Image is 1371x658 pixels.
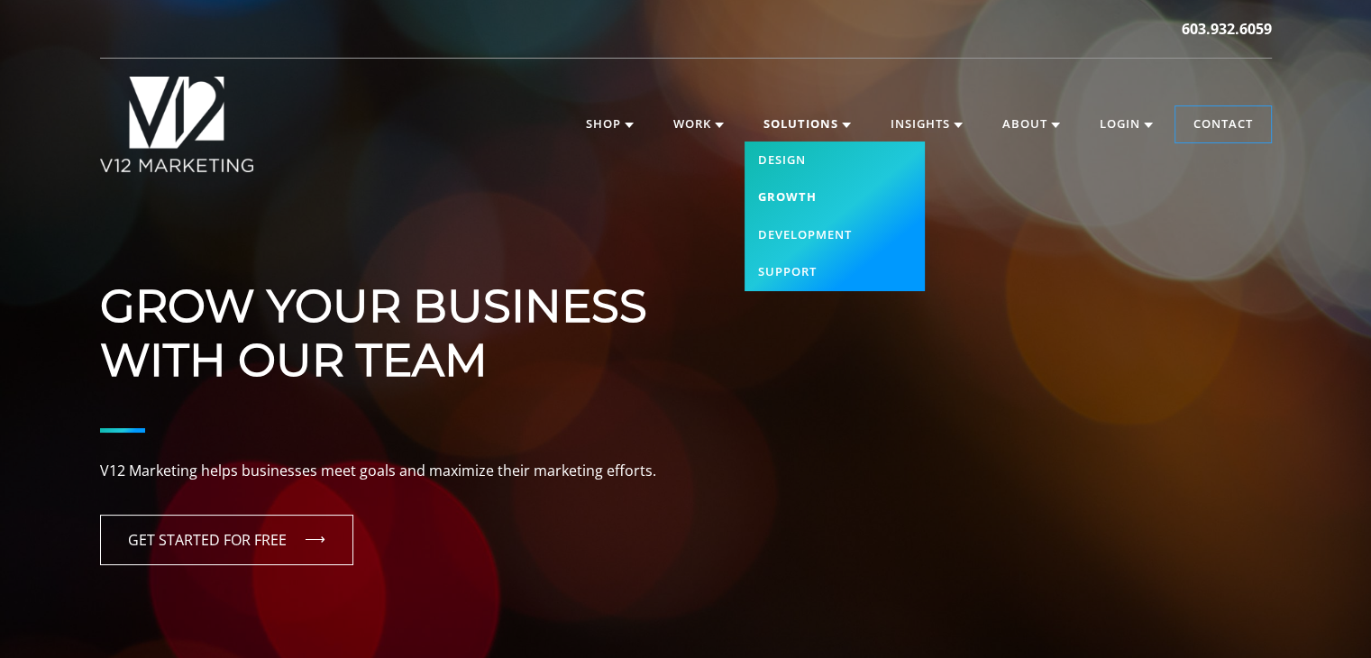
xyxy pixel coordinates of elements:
a: Login [1082,106,1171,142]
a: GET STARTED FOR FREE [100,515,353,565]
p: V12 Marketing helps businesses meet goals and maximize their marketing efforts. [100,460,1272,483]
h1: Grow Your Business With Our Team [100,225,1272,388]
a: Shop [568,106,652,142]
a: Support [745,253,925,291]
a: Development [745,216,925,254]
a: Insights [873,106,981,142]
a: Contact [1175,106,1271,142]
a: About [984,106,1078,142]
a: Solutions [745,106,869,142]
a: 603.932.6059 [1182,18,1272,40]
a: Growth [745,178,925,216]
img: V12 MARKETING Logo New Hampshire Marketing Agency [100,77,254,172]
a: Work [655,106,742,142]
iframe: Chat Widget [1281,571,1371,658]
a: Design [745,142,925,179]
